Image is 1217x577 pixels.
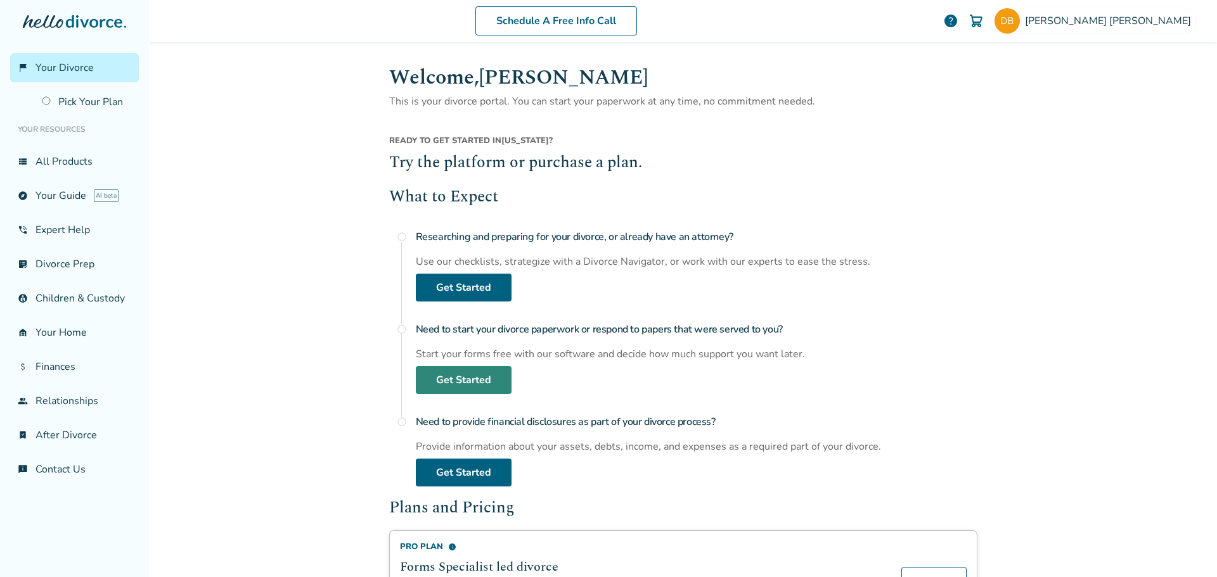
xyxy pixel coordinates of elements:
span: attach_money [18,362,28,372]
p: This is your divorce portal. You can start your paperwork at any time, no commitment needed. [389,93,977,110]
a: account_childChildren & Custody [10,284,139,313]
span: radio_button_unchecked [397,324,407,334]
img: Cart [969,13,984,29]
a: list_alt_checkDivorce Prep [10,250,139,279]
span: radio_button_unchecked [397,232,407,242]
h2: Try the platform or purchase a plan. [389,151,977,175]
div: Use our checklists, strategize with a Divorce Navigator, or work with our experts to ease the str... [416,255,977,269]
a: Pick Your Plan [34,87,139,117]
a: Get Started [416,274,512,301]
a: attach_moneyFinances [10,352,139,381]
a: exploreYour GuideAI beta [10,181,139,210]
h1: Welcome, [PERSON_NAME] [389,62,977,93]
span: AI beta [94,189,119,202]
a: help [943,13,958,29]
span: group [18,396,28,406]
h4: Need to start your divorce paperwork or respond to papers that were served to you? [416,317,977,342]
span: bookmark_check [18,430,28,440]
div: Provide information about your assets, debts, income, and expenses as a required part of your div... [416,440,977,453]
a: groupRelationships [10,386,139,415]
span: [PERSON_NAME] [PERSON_NAME] [1025,14,1196,28]
h2: What to Expect [389,186,977,210]
div: [US_STATE] ? [389,135,977,151]
span: list_alt_check [18,259,28,269]
a: bookmark_checkAfter Divorce [10,421,139,450]
h4: Researching and preparing for your divorce, or already have an attorney? [416,224,977,250]
span: garage_home [18,327,28,338]
span: chat_info [18,464,28,474]
h2: Plans and Pricing [389,497,977,521]
span: radio_button_unchecked [397,417,407,427]
a: Get Started [416,459,512,486]
span: info [448,543,456,551]
span: Your Divorce [35,61,94,75]
span: explore [18,191,28,201]
a: flag_2Your Divorce [10,53,139,82]
a: Get Started [416,366,512,394]
h2: Forms Specialist led divorce [400,557,886,576]
span: view_list [18,156,28,167]
span: account_child [18,293,28,303]
h4: Need to provide financial disclosures as part of your divorce process? [416,409,977,434]
a: chat_infoContact Us [10,455,139,484]
a: Schedule A Free Info Call [475,6,637,35]
div: Pro Plan [400,541,886,552]
img: dboucher08@hotmail.com [995,8,1020,34]
div: Start your forms free with our software and decide how much support you want later. [416,347,977,361]
span: phone_in_talk [18,225,28,235]
span: Ready to get started in [389,135,501,146]
a: view_listAll Products [10,147,139,176]
a: phone_in_talkExpert Help [10,215,139,244]
a: garage_homeYour Home [10,318,139,347]
span: flag_2 [18,63,28,73]
li: Your Resources [10,117,139,142]
iframe: Chat Widget [1154,516,1217,577]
